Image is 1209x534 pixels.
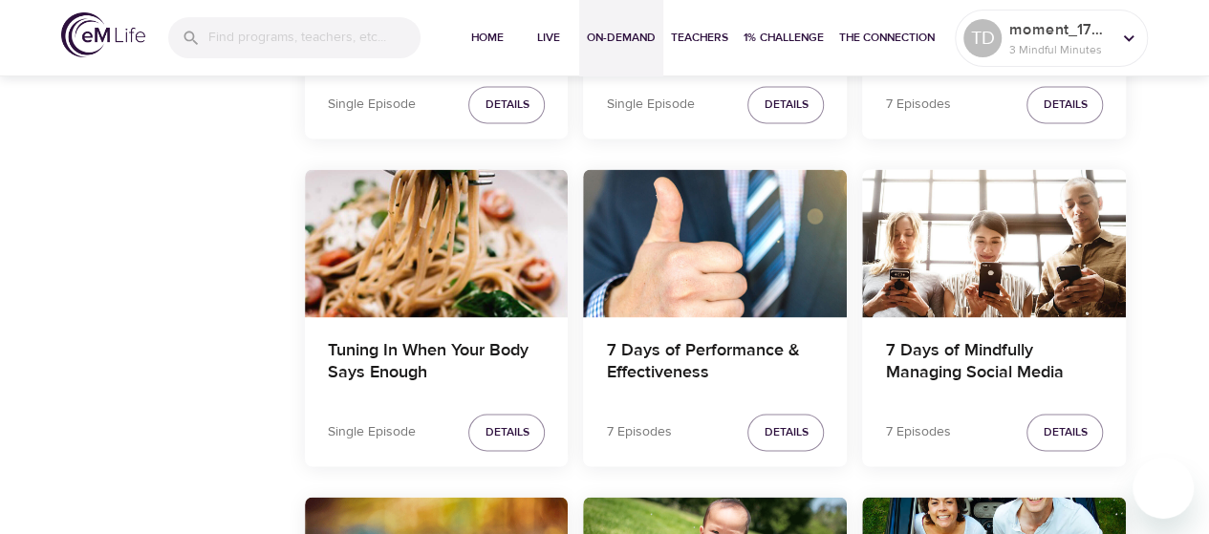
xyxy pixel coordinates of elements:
div: TD [963,19,1002,57]
span: Details [764,422,808,442]
button: Details [747,86,824,123]
p: Single Episode [328,422,416,442]
span: Details [1043,95,1087,115]
button: Details [1026,86,1103,123]
button: Details [468,414,545,451]
span: The Connection [839,28,935,48]
button: Details [747,414,824,451]
p: moment_1756856377 [1009,18,1111,41]
button: Details [1026,414,1103,451]
span: Details [485,95,529,115]
h4: Tuning In When Your Body Says Enough [328,340,546,386]
img: logo [61,12,145,57]
p: 7 Episodes [885,422,950,442]
p: 7 Episodes [885,95,950,115]
button: Details [468,86,545,123]
button: Tuning In When Your Body Says Enough [305,169,569,317]
span: Details [485,422,529,442]
span: Details [1043,422,1087,442]
span: 1% Challenge [744,28,824,48]
h4: 7 Days of Performance & Effectiveness [606,340,824,386]
span: Live [526,28,572,48]
span: Details [764,95,808,115]
p: Single Episode [606,95,694,115]
p: 7 Episodes [606,422,671,442]
h4: 7 Days of Mindfully Managing Social Media [885,340,1103,386]
iframe: Button to launch messaging window [1133,458,1194,519]
button: 7 Days of Mindfully Managing Social Media [862,169,1126,317]
button: 7 Days of Performance & Effectiveness [583,169,847,317]
span: On-Demand [587,28,656,48]
input: Find programs, teachers, etc... [208,17,421,58]
p: Single Episode [328,95,416,115]
p: 3 Mindful Minutes [1009,41,1111,58]
span: Home [464,28,510,48]
span: Teachers [671,28,728,48]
